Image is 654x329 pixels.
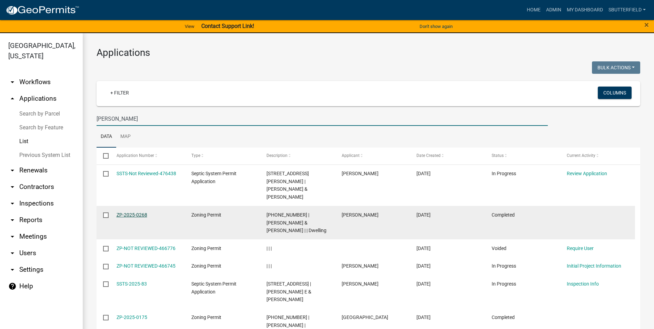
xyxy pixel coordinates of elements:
[266,281,311,302] span: 3719 COUNTY ROAD 143 | CARLSON, ALLEN E & BETTY L
[416,315,431,320] span: 06/13/2025
[8,166,17,175] i: arrow_drop_down
[8,249,17,257] i: arrow_drop_down
[560,148,635,164] datatable-header-cell: Current Activity
[342,315,388,320] span: Riga
[492,281,516,287] span: In Progress
[105,87,134,99] a: + Filter
[191,171,237,184] span: Septic System Permit Application
[567,171,607,176] a: Review Application
[492,246,506,251] span: Voided
[260,148,335,164] datatable-header-cell: Description
[644,20,649,30] span: ×
[117,153,154,158] span: Application Number
[266,153,288,158] span: Description
[492,171,516,176] span: In Progress
[416,212,431,218] span: 08/20/2025
[117,263,175,269] a: ZP-NOT REVIEWED-466745
[410,148,485,164] datatable-header-cell: Date Created
[524,3,543,17] a: Home
[117,315,147,320] a: ZP-2025-0175
[416,263,431,269] span: 08/20/2025
[117,281,147,287] a: SSTS-2025-83
[97,112,548,126] input: Search for applications
[416,281,431,287] span: 07/15/2025
[417,21,455,32] button: Don't show again
[117,171,176,176] a: SSTS-Not Reviewed-476438
[416,246,431,251] span: 08/20/2025
[182,21,197,32] a: View
[342,212,379,218] span: Jeffrey A Carlson
[185,148,260,164] datatable-header-cell: Type
[8,183,17,191] i: arrow_drop_down
[191,315,221,320] span: Zoning Permit
[335,148,410,164] datatable-header-cell: Applicant
[8,94,17,103] i: arrow_drop_up
[416,153,441,158] span: Date Created
[492,153,504,158] span: Status
[97,126,116,148] a: Data
[266,171,309,200] span: 4199 CARLSON RD | CARLSON, JEFFREY A & CONNIE L
[191,263,221,269] span: Zoning Permit
[567,153,595,158] span: Current Activity
[8,266,17,274] i: arrow_drop_down
[117,246,175,251] a: ZP-NOT REVIEWED-466776
[117,212,147,218] a: ZP-2025-0268
[97,148,110,164] datatable-header-cell: Select
[492,315,515,320] span: Completed
[598,87,632,99] button: Columns
[8,216,17,224] i: arrow_drop_down
[191,281,237,295] span: Septic System Permit Application
[191,153,200,158] span: Type
[543,3,564,17] a: Admin
[8,232,17,241] i: arrow_drop_down
[564,3,606,17] a: My Dashboard
[266,246,272,251] span: | | |
[8,78,17,86] i: arrow_drop_down
[8,199,17,208] i: arrow_drop_down
[492,212,515,218] span: Completed
[644,21,649,29] button: Close
[567,281,599,287] a: Inspection Info
[201,23,254,29] strong: Contact Support Link!
[266,263,272,269] span: | | |
[567,246,594,251] a: Require User
[191,212,221,218] span: Zoning Permit
[191,246,221,251] span: Zoning Permit
[116,126,135,148] a: Map
[342,171,379,176] span: Jeffrey A Carlson
[110,148,185,164] datatable-header-cell: Application Number
[567,263,621,269] a: Initial Project Information
[416,171,431,176] span: 09/10/2025
[492,263,516,269] span: In Progress
[8,282,17,290] i: help
[342,263,379,269] span: Jeffrey A Carlson
[266,212,326,233] span: 66-016-2350 | CARLSON, JEFFREY A & CONNIE L | | Dwelling
[485,148,560,164] datatable-header-cell: Status
[342,153,360,158] span: Applicant
[97,47,640,59] h3: Applications
[606,3,648,17] a: Sbutterfield
[592,61,640,74] button: Bulk Actions
[342,281,379,287] span: Tory johnson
